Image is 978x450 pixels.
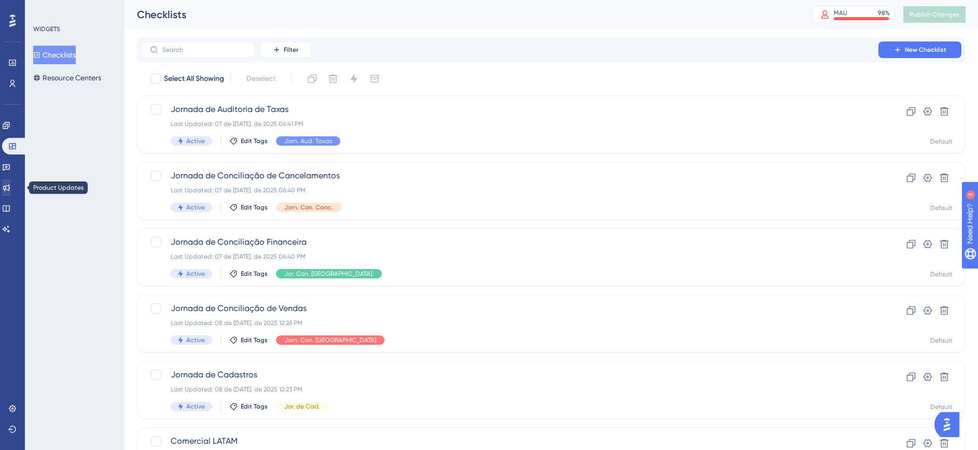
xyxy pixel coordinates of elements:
span: Jor. de Cad. [284,402,320,411]
div: 4 [72,5,75,13]
span: Active [186,336,205,344]
span: Jornada de Conciliação Financeira [171,236,849,248]
span: Need Help? [24,3,65,15]
div: Default [930,403,953,411]
div: WIDGETS [33,25,60,33]
button: Filter [259,41,311,58]
span: Jornada de Conciliação de Vendas [171,302,849,315]
button: Edit Tags [229,137,268,145]
div: Last Updated: 08 de [DATE]. de 2025 12:23 PM [171,385,849,393]
div: Default [930,204,953,212]
input: Search [162,46,246,53]
button: Edit Tags [229,270,268,278]
span: Active [186,137,205,145]
span: Edit Tags [241,203,268,212]
button: Resource Centers [33,68,101,87]
div: 98 % [878,9,890,17]
span: Deselect [246,73,276,85]
div: Last Updated: 07 de [DATE]. de 2025 06:41 PM [171,120,849,128]
div: MAU [834,9,847,17]
span: Edit Tags [241,137,268,145]
button: Publish Changes [903,6,966,23]
span: Edit Tags [241,270,268,278]
span: Publish Changes [910,10,959,19]
span: New Checklist [905,46,946,54]
button: Edit Tags [229,336,268,344]
button: Deselect [237,69,285,88]
button: Edit Tags [229,203,268,212]
span: Select All Showing [164,73,224,85]
span: Jorn. Con. [GEOGRAPHIC_DATA] [284,336,376,344]
span: Jornada de Cadastros [171,369,849,381]
button: Checklists [33,46,76,64]
button: New Checklist [878,41,961,58]
div: Checklists [137,7,786,22]
span: Comercial LATAM [171,435,849,447]
span: Filter [284,46,298,54]
div: Default [930,137,953,146]
div: Last Updated: 08 de [DATE]. de 2025 12:26 PM [171,319,849,327]
div: Last Updated: 07 de [DATE]. de 2025 06:40 PM [171,252,849,261]
span: Jornada de Conciliação de Cancelamentos [171,170,849,182]
span: Jor. Con. [GEOGRAPHIC_DATA]. [284,270,374,278]
div: Default [930,270,953,278]
span: Jorn. Con. Canc. [284,203,333,212]
span: Active [186,270,205,278]
span: Edit Tags [241,402,268,411]
button: Edit Tags [229,402,268,411]
div: Default [930,336,953,345]
span: Jornada de Auditoria de Taxas [171,103,849,116]
span: Jorn. Aud. Taxas [284,137,332,145]
iframe: UserGuiding AI Assistant Launcher [934,409,966,440]
span: Active [186,402,205,411]
span: Active [186,203,205,212]
div: Last Updated: 07 de [DATE]. de 2025 06:40 PM [171,186,849,194]
span: Edit Tags [241,336,268,344]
